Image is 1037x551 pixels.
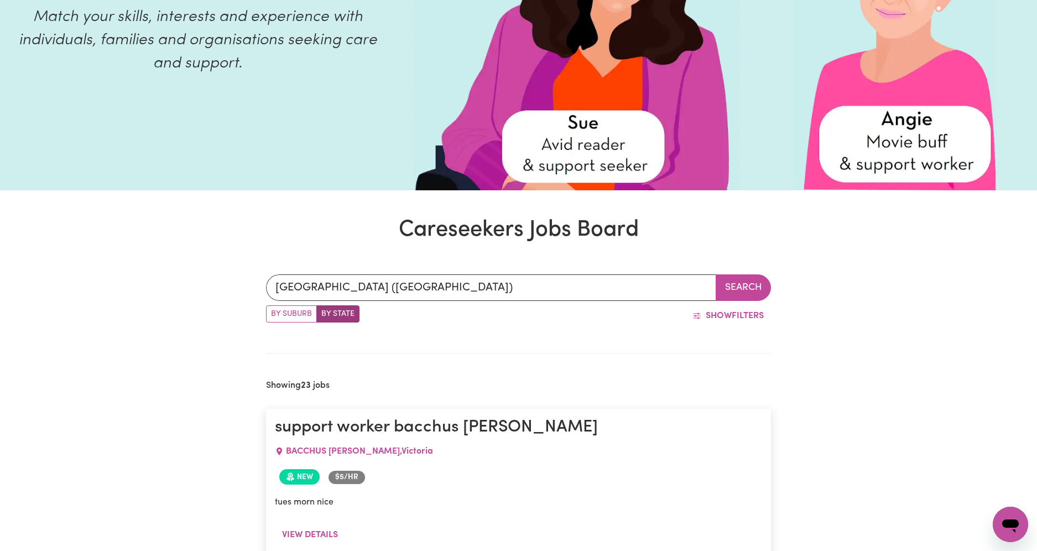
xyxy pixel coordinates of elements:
span: Job rate per hour [329,471,365,484]
span: BACCHUS [PERSON_NAME] , Victoria [286,447,433,456]
p: Match your skills, interests and experience with individuals, families and organisations seeking ... [13,6,383,75]
h1: support worker bacchus [PERSON_NAME] [275,418,763,438]
button: View details [275,524,345,545]
span: Job posted within the last 30 days [279,469,320,485]
b: 23 [301,381,311,390]
label: Search by suburb/post code [266,305,317,323]
p: tues morn nice [275,496,763,509]
input: e.g. New South Wales, or NSW [266,274,717,301]
button: ShowFilters [685,305,771,326]
iframe: Button to launch messaging window [993,507,1028,542]
button: Search [716,274,771,301]
label: Search by state [316,305,359,323]
h2: Showing jobs [266,381,330,391]
span: Show [706,311,732,320]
